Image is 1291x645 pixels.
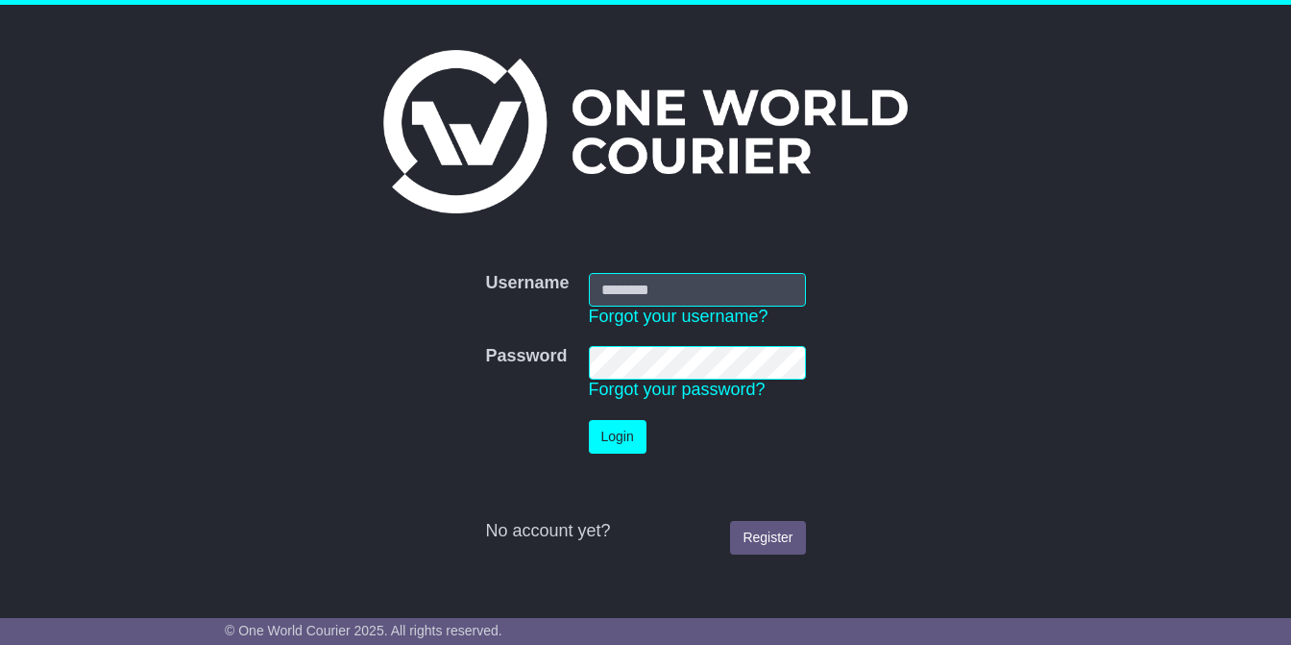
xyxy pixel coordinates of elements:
label: Username [485,273,569,294]
img: One World [383,50,908,213]
button: Login [589,420,646,454]
a: Forgot your username? [589,307,768,326]
span: © One World Courier 2025. All rights reserved. [225,623,502,638]
label: Password [485,346,567,367]
div: No account yet? [485,521,805,542]
a: Forgot your password? [589,380,766,399]
a: Register [730,521,805,555]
